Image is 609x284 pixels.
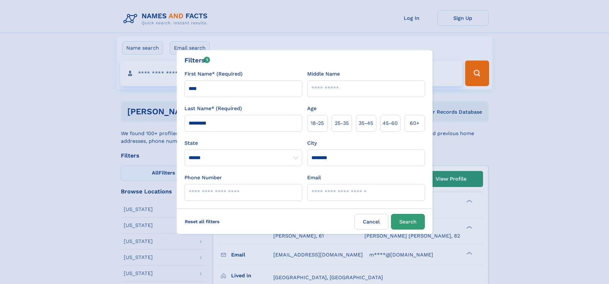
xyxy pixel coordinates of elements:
span: 45‑60 [383,119,398,127]
button: Search [391,214,425,230]
label: Email [307,174,321,182]
span: 18‑25 [311,119,324,127]
span: 25‑35 [335,119,349,127]
label: Phone Number [184,174,222,182]
label: Last Name* (Required) [184,105,242,112]
label: State [184,139,302,147]
label: Reset all filters [181,214,224,229]
label: Age [307,105,316,112]
div: Filters [184,55,210,65]
label: City [307,139,317,147]
label: Cancel [355,214,388,230]
span: 35‑45 [359,119,373,127]
label: Middle Name [307,70,340,78]
span: 60+ [410,119,419,127]
label: First Name* (Required) [184,70,243,78]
